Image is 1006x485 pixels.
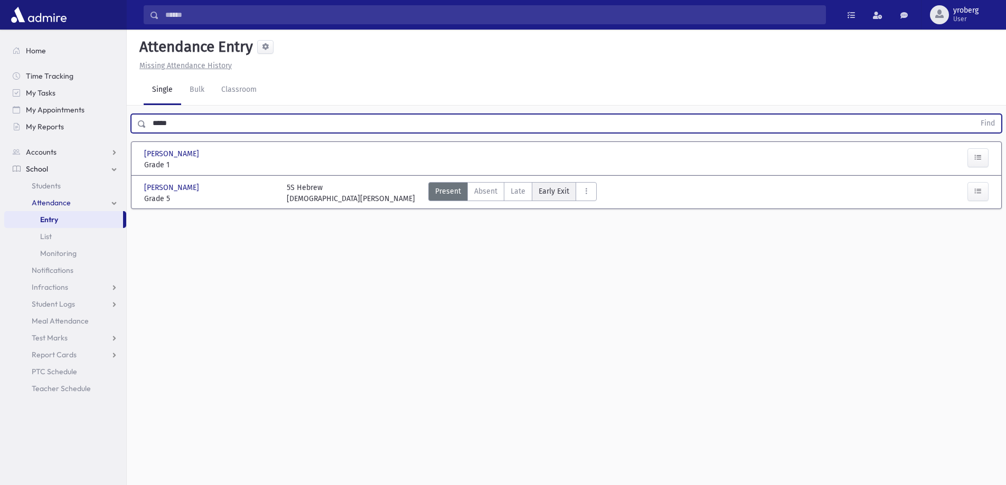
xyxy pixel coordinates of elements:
span: Entry [40,215,58,224]
span: Student Logs [32,299,75,309]
a: Students [4,177,126,194]
span: Teacher Schedule [32,384,91,393]
a: Attendance [4,194,126,211]
a: Notifications [4,262,126,279]
a: List [4,228,126,245]
span: Late [511,186,525,197]
span: School [26,164,48,174]
img: AdmirePro [8,4,69,25]
span: Students [32,181,61,191]
div: AttTypes [428,182,597,204]
span: Grade 5 [144,193,276,204]
span: List [40,232,52,241]
a: Accounts [4,144,126,160]
a: Home [4,42,126,59]
a: Meal Attendance [4,312,126,329]
h5: Attendance Entry [135,38,253,56]
span: Grade 1 [144,159,276,170]
span: Attendance [32,198,71,207]
a: Teacher Schedule [4,380,126,397]
span: Early Exit [539,186,569,197]
span: [PERSON_NAME] [144,182,201,193]
a: Missing Attendance History [135,61,232,70]
a: My Tasks [4,84,126,101]
span: My Reports [26,122,64,131]
a: Student Logs [4,296,126,312]
span: [PERSON_NAME] [144,148,201,159]
span: Test Marks [32,333,68,343]
a: My Reports [4,118,126,135]
button: Find [974,115,1001,132]
span: Time Tracking [26,71,73,81]
a: Test Marks [4,329,126,346]
span: Monitoring [40,249,77,258]
span: yroberg [953,6,979,15]
span: Accounts [26,147,57,157]
a: Monitoring [4,245,126,262]
input: Search [159,5,825,24]
a: Infractions [4,279,126,296]
span: Home [26,46,46,55]
span: Absent [474,186,497,197]
div: 5S Hebrew [DEMOGRAPHIC_DATA][PERSON_NAME] [287,182,415,204]
a: Bulk [181,75,213,105]
span: My Tasks [26,88,55,98]
a: Single [144,75,181,105]
a: Classroom [213,75,265,105]
a: My Appointments [4,101,126,118]
u: Missing Attendance History [139,61,232,70]
span: Infractions [32,282,68,292]
a: Time Tracking [4,68,126,84]
span: PTC Schedule [32,367,77,376]
a: Report Cards [4,346,126,363]
span: My Appointments [26,105,84,115]
span: Notifications [32,265,73,275]
span: Report Cards [32,350,77,359]
a: School [4,160,126,177]
a: Entry [4,211,123,228]
span: Present [435,186,461,197]
a: PTC Schedule [4,363,126,380]
span: User [953,15,979,23]
span: Meal Attendance [32,316,89,326]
